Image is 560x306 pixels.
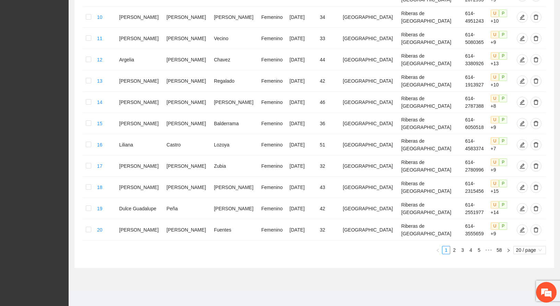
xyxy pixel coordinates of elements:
[530,224,541,235] button: delete
[499,222,507,230] span: P
[499,95,507,102] span: P
[340,155,398,177] td: [GEOGRAPHIC_DATA]
[488,134,514,155] td: +7
[258,134,287,155] td: Femenino
[517,161,528,172] button: edit
[462,28,488,49] td: 614-5080365
[531,99,541,105] span: delete
[258,198,287,219] td: Femenino
[317,49,340,70] td: 44
[116,7,164,28] td: [PERSON_NAME]
[488,28,514,49] td: +9
[258,92,287,113] td: Femenino
[531,163,541,169] span: delete
[506,248,511,252] span: right
[97,185,103,190] a: 18
[517,36,527,41] span: edit
[499,73,507,81] span: P
[488,49,514,70] td: +13
[462,155,488,177] td: 614-2780996
[459,246,466,254] a: 3
[340,134,398,155] td: [GEOGRAPHIC_DATA]
[475,246,483,254] li: 5
[491,201,499,209] span: U
[517,33,528,44] button: edit
[531,121,541,126] span: delete
[517,203,528,214] button: edit
[494,246,504,254] li: 58
[340,219,398,240] td: [GEOGRAPHIC_DATA]
[287,28,317,49] td: [DATE]
[499,201,507,209] span: P
[340,49,398,70] td: [GEOGRAPHIC_DATA]
[97,227,103,233] a: 20
[517,206,527,211] span: edit
[488,7,514,28] td: +10
[211,155,258,177] td: Zubia
[434,246,442,254] li: Previous Page
[462,134,488,155] td: 614-4583374
[436,248,440,252] span: left
[287,198,317,219] td: [DATE]
[513,246,546,254] div: Page Size
[258,113,287,134] td: Femenino
[517,57,527,62] span: edit
[97,78,103,84] a: 13
[287,92,317,113] td: [DATE]
[531,227,541,233] span: delete
[211,113,258,134] td: Balderrama
[258,28,287,49] td: Femenino
[287,134,317,155] td: [DATE]
[458,246,467,254] li: 3
[340,7,398,28] td: [GEOGRAPHIC_DATA]
[488,155,514,177] td: +9
[499,158,507,166] span: P
[398,177,462,198] td: Riberas de [GEOGRAPHIC_DATA]
[116,49,164,70] td: Argelia
[517,121,527,126] span: edit
[491,31,499,38] span: U
[517,54,528,65] button: edit
[491,116,499,123] span: U
[317,134,340,155] td: 51
[164,92,211,113] td: [PERSON_NAME]
[530,33,541,44] button: delete
[164,28,211,49] td: [PERSON_NAME]
[164,49,211,70] td: [PERSON_NAME]
[442,246,450,254] a: 1
[531,14,541,20] span: delete
[287,7,317,28] td: [DATE]
[499,10,507,17] span: P
[530,182,541,193] button: delete
[3,187,131,211] textarea: Escriba su mensaje y pulse “Intro”
[499,31,507,38] span: P
[97,206,103,211] a: 19
[164,7,211,28] td: [PERSON_NAME]
[164,177,211,198] td: [PERSON_NAME]
[211,198,258,219] td: [PERSON_NAME]
[164,219,211,240] td: [PERSON_NAME]
[517,224,528,235] button: edit
[258,177,287,198] td: Femenino
[517,12,528,23] button: edit
[164,198,211,219] td: Peña
[164,70,211,92] td: [PERSON_NAME]
[258,155,287,177] td: Femenino
[499,137,507,145] span: P
[530,203,541,214] button: delete
[491,137,499,145] span: U
[398,155,462,177] td: Riberas de [GEOGRAPHIC_DATA]
[517,142,527,148] span: edit
[491,73,499,81] span: U
[398,92,462,113] td: Riberas de [GEOGRAPHIC_DATA]
[517,118,528,129] button: edit
[97,121,103,126] a: 15
[116,134,164,155] td: Liliana
[97,36,103,41] a: 11
[517,75,528,86] button: edit
[116,113,164,134] td: [PERSON_NAME]
[211,134,258,155] td: Lozoya
[116,70,164,92] td: [PERSON_NAME]
[317,7,340,28] td: 34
